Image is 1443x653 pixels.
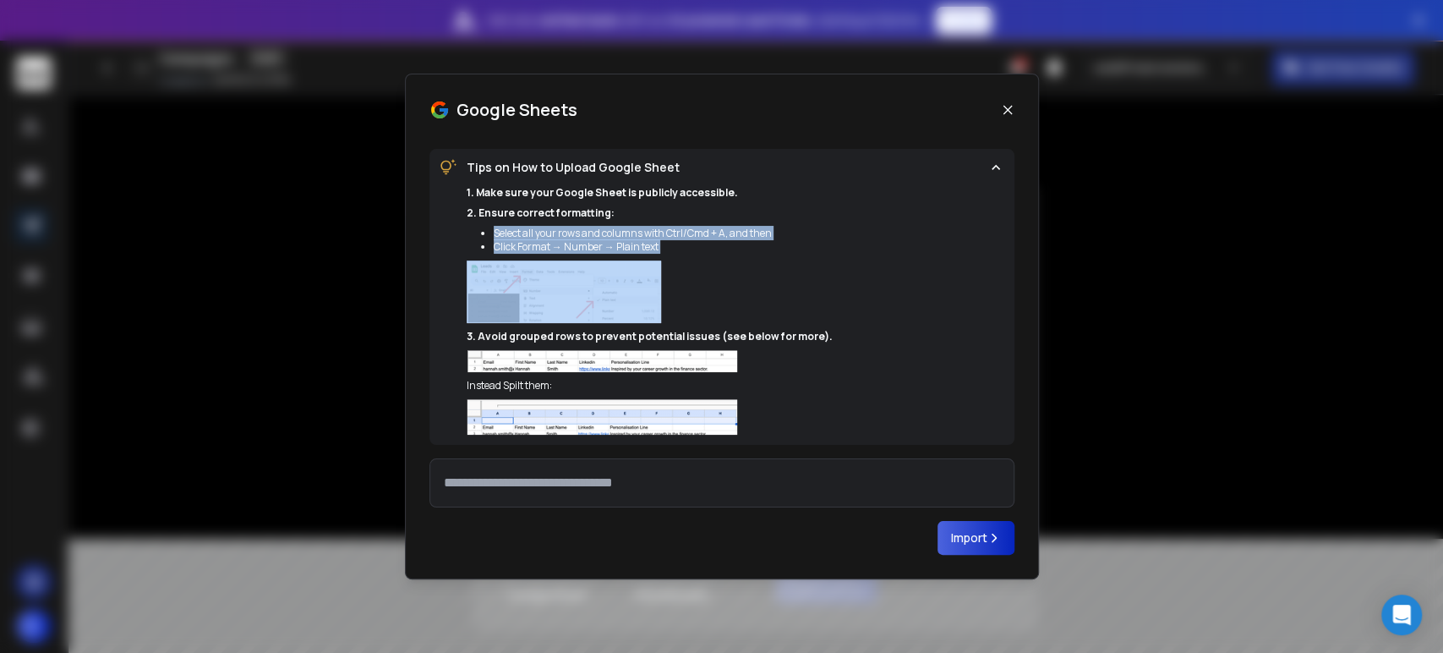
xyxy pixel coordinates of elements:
img: trail [467,350,737,372]
li: Select all your rows and columns with Ctrl/Cmd + A, and then [494,227,806,240]
p: 2. Ensure correct formatting: [467,206,833,220]
p: Instead Spilt them: [467,379,833,392]
p: 1. Make sure your Google Sheet is publicly accessible. [467,186,833,200]
li: Click Format → Number → Plain text [494,240,806,254]
button: Import [937,521,1014,555]
img: trail [467,399,737,435]
h1: Google Sheets [456,98,577,122]
p: 3. Avoid grouped rows to prevent potential issues (see below for more). [467,330,833,343]
img: trail [467,261,661,323]
div: Open Intercom Messenger [1381,595,1422,635]
p: Tips on How to Upload Google Sheet [467,159,833,176]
